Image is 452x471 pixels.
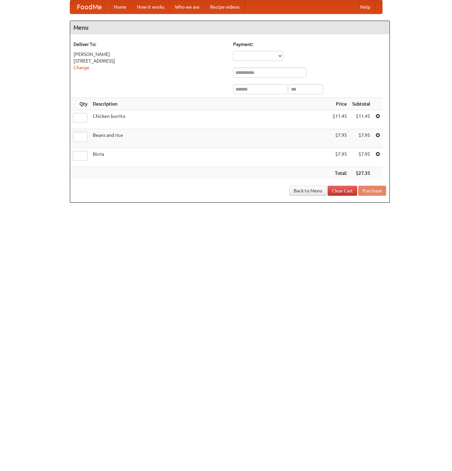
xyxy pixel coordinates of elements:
[90,98,330,110] th: Description
[170,0,205,14] a: Who we are
[330,129,350,148] td: $7.95
[358,186,386,196] button: Purchase
[350,148,373,167] td: $7.95
[350,129,373,148] td: $7.95
[74,41,226,48] h5: Deliver To:
[289,186,327,196] a: Back to Menu
[74,51,226,58] div: [PERSON_NAME]
[355,0,376,14] a: Help
[328,186,357,196] a: Clear Cart
[330,110,350,129] td: $11.45
[233,41,386,48] h5: Payment:
[350,98,373,110] th: Subtotal
[74,65,89,70] a: Change
[350,167,373,179] th: $27.35
[330,98,350,110] th: Price
[90,148,330,167] td: Birria
[70,98,90,110] th: Qty
[70,21,389,34] h4: Menu
[330,167,350,179] th: Total:
[132,0,170,14] a: How it works
[205,0,245,14] a: Recipe videos
[74,58,226,64] div: [STREET_ADDRESS]
[90,129,330,148] td: Beans and rice
[108,0,132,14] a: Home
[350,110,373,129] td: $11.45
[70,0,108,14] a: FoodMe
[90,110,330,129] td: Chicken burrito
[330,148,350,167] td: $7.95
